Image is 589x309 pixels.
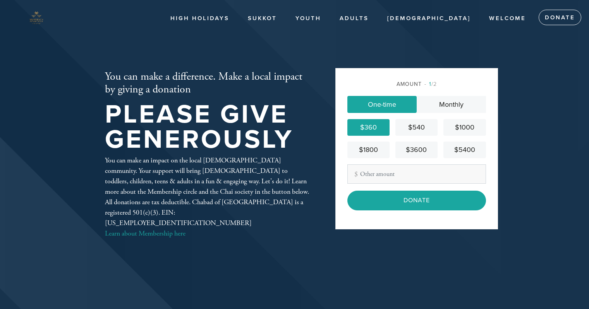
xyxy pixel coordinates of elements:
[443,142,486,158] a: $5400
[12,4,61,32] img: 3d%20logo3.png
[429,81,431,87] span: 1
[347,80,486,88] div: Amount
[381,11,476,26] a: [DEMOGRAPHIC_DATA]
[347,164,486,184] input: Other amount
[347,119,390,136] a: $360
[105,102,310,152] h1: Please give generously
[446,145,483,155] div: $5400
[350,122,386,133] div: $360
[347,191,486,210] input: Donate
[347,96,417,113] a: One-time
[347,142,390,158] a: $1800
[443,119,486,136] a: $1000
[105,70,310,96] h2: You can make a difference. Make a local impact by giving a donation
[334,11,374,26] a: Adults
[165,11,235,26] a: High Holidays
[290,11,327,26] a: Youth
[483,11,532,26] a: Welcome
[446,122,483,133] div: $1000
[417,96,486,113] a: Monthly
[539,10,581,25] a: Donate
[395,142,438,158] a: $3600
[350,145,386,155] div: $1800
[398,145,434,155] div: $3600
[424,81,437,87] span: /2
[242,11,283,26] a: Sukkot
[105,229,185,238] a: Learn about Membership here
[105,155,310,239] div: You can make an impact on the local [DEMOGRAPHIC_DATA] community. Your support will bring [DEMOGR...
[398,122,434,133] div: $540
[395,119,438,136] a: $540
